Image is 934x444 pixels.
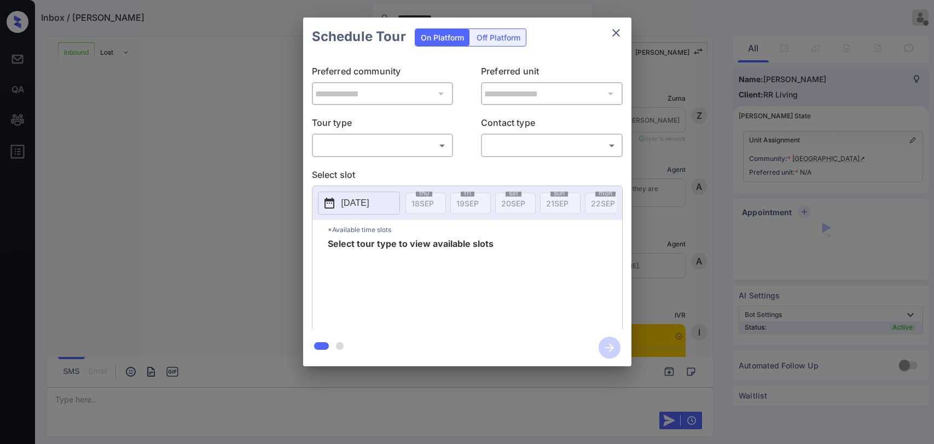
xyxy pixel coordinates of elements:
p: Contact type [481,116,623,134]
p: Preferred unit [481,65,623,82]
p: [DATE] [341,197,369,210]
p: Select slot [312,168,623,186]
span: Select tour type to view available slots [328,239,494,327]
h2: Schedule Tour [303,18,415,56]
div: On Platform [415,29,469,46]
p: *Available time slots [328,220,622,239]
p: Preferred community [312,65,454,82]
p: Tour type [312,116,454,134]
button: [DATE] [318,192,400,215]
button: close [605,22,627,44]
div: Off Platform [471,29,526,46]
